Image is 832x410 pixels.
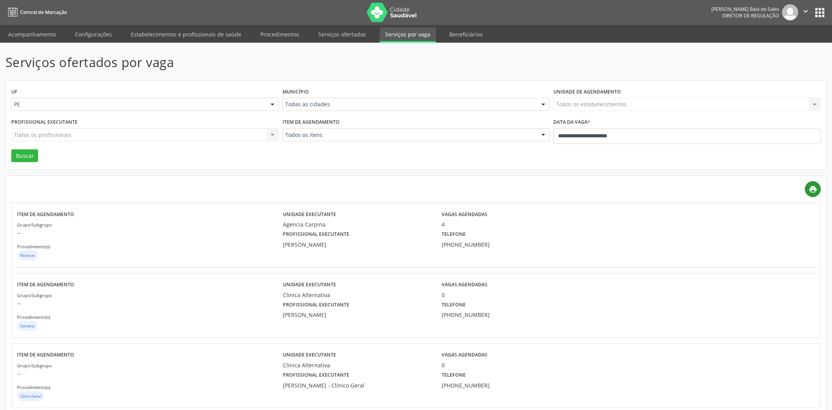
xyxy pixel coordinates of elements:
[20,324,35,329] small: Geriatria
[17,363,52,368] small: Grupo/Subgrupo
[17,292,52,298] small: Grupo/Subgrupo
[285,131,534,139] span: Todos os itens
[20,253,35,258] small: Nutricao
[17,208,74,220] label: Item de agendamento
[442,291,550,299] div: 0
[442,208,487,220] label: Vagas agendadas
[17,314,50,320] small: Procedimento(s)
[283,220,431,228] div: Agencia Carpina
[283,299,349,311] label: Profissional executante
[125,28,247,41] a: Estabelecimentos e profissionais de saúde
[17,279,74,291] label: Item de agendamento
[17,299,283,307] p: --
[11,86,17,98] label: UF
[313,28,371,41] a: Serviços ofertados
[380,28,436,43] a: Serviços por vaga
[444,28,488,41] a: Beneficiários
[553,86,621,98] label: Unidade de agendamento
[283,291,431,299] div: Clinica Alternativa
[20,394,41,399] small: Clinica Geral
[442,381,510,389] div: [PHONE_NUMBER]
[805,181,821,197] a: print
[17,222,52,228] small: Grupo/Subgrupo
[809,185,817,194] i: print
[442,299,466,311] label: Telefone
[285,100,534,108] span: Todas as cidades
[283,86,309,98] label: Município
[798,4,813,21] button: 
[442,220,550,228] div: 4
[11,116,78,128] label: Profissional executante
[17,349,74,361] label: Item de agendamento
[442,361,550,369] div: 0
[11,149,38,163] button: Buscar
[283,381,431,389] div: [PERSON_NAME] - Clínico Geral
[3,28,61,41] a: Acompanhamento
[283,349,336,361] label: Unidade executante
[283,228,349,240] label: Profissional executante
[711,6,779,12] div: [PERSON_NAME] Baia de Sales
[255,28,305,41] a: Procedimentos
[722,12,779,19] span: Diretor de regulação
[17,369,283,377] p: --
[801,7,810,16] i: 
[5,53,580,72] p: Serviços ofertados por vaga
[782,4,798,21] img: img
[553,116,590,128] label: Data da vaga
[283,311,431,319] div: [PERSON_NAME]
[5,6,67,19] a: Central de Marcação
[283,208,336,220] label: Unidade executante
[283,279,336,291] label: Unidade executante
[442,369,466,381] label: Telefone
[442,240,510,249] div: [PHONE_NUMBER]
[17,244,50,249] small: Procedimento(s)
[283,361,431,369] div: Clinica Alternativa
[442,311,510,319] div: [PHONE_NUMBER]
[14,100,263,108] span: PE
[442,349,487,361] label: Vagas agendadas
[17,384,50,390] small: Procedimento(s)
[283,240,431,249] div: [PERSON_NAME]
[442,228,466,240] label: Telefone
[283,116,340,128] label: Item de agendamento
[17,228,283,237] p: --
[283,369,349,381] label: Profissional executante
[813,6,827,19] button: apps
[442,279,487,291] label: Vagas agendadas
[20,9,67,16] span: Central de Marcação
[69,28,117,41] a: Configurações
